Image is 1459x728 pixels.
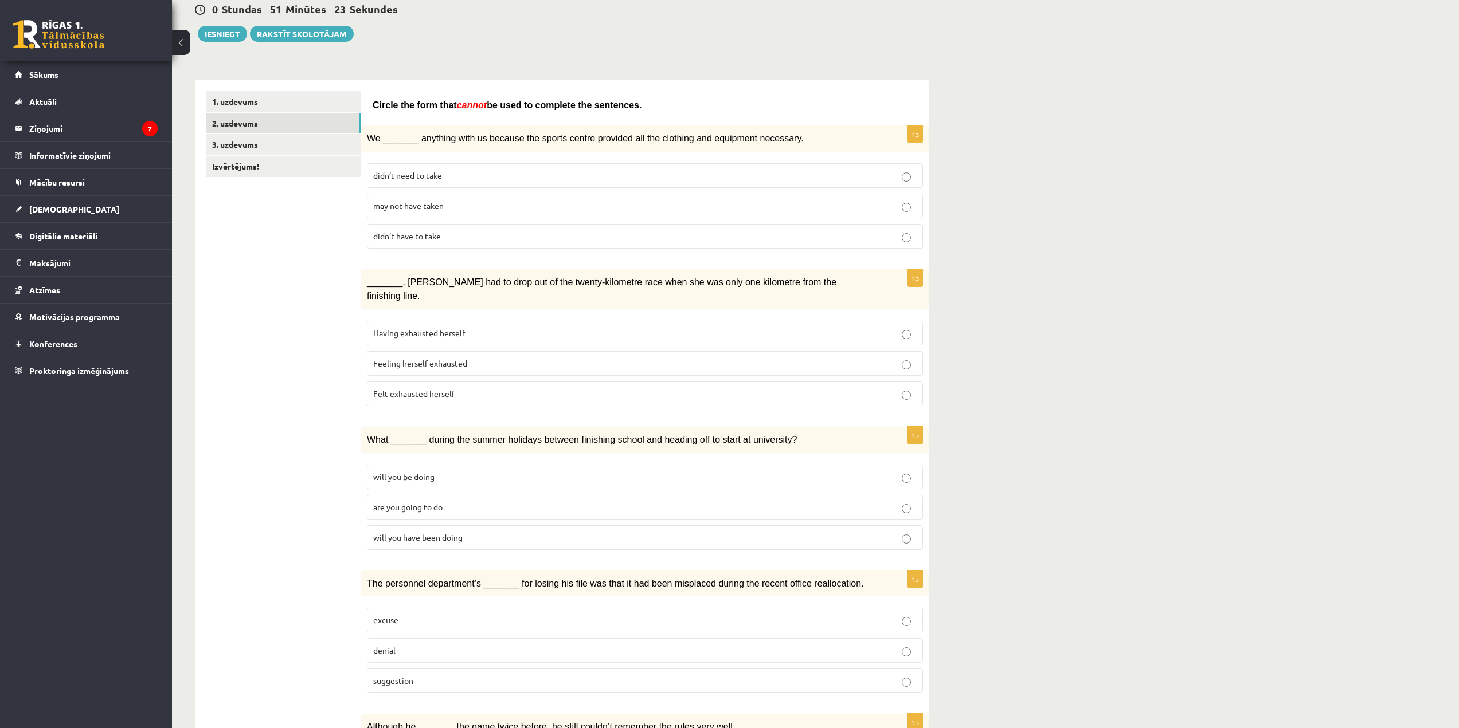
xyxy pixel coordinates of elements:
input: excuse [902,617,911,626]
p: 1p [907,570,923,588]
span: Digitālie materiāli [29,231,97,241]
span: _______, [PERSON_NAME] had to drop out of the twenty-kilometre race when she was only one kilomet... [367,277,836,301]
span: didn’t have to take [373,231,441,241]
a: Rīgas 1. Tālmācības vidusskola [13,20,104,49]
p: 1p [907,269,923,287]
span: will you have been doing [373,532,463,542]
span: be used to complete the sentences. [487,100,642,110]
span: 23 [334,2,346,15]
span: Konferences [29,339,77,349]
span: may not have taken [373,200,444,211]
span: Motivācijas programma [29,312,120,322]
span: excuse [373,615,398,625]
a: 2. uzdevums [206,113,361,134]
span: Sekundes [350,2,398,15]
a: Digitālie materiāli [15,223,158,249]
a: Proktoringa izmēģinājums [15,357,158,384]
span: What _______ during the summer holidays between finishing school and heading off to start at univ... [367,435,797,444]
a: Rakstīt skolotājam [250,26,354,42]
p: 1p [907,125,923,143]
a: 1. uzdevums [206,91,361,112]
legend: Ziņojumi [29,115,158,141]
a: 3. uzdevums [206,134,361,155]
span: Proktoringa izmēģinājums [29,365,129,376]
a: Maksājumi [15,250,158,276]
a: Izvērtējums! [206,156,361,177]
a: [DEMOGRAPHIC_DATA] [15,196,158,222]
a: Informatīvie ziņojumi [15,142,158,168]
a: Mācību resursi [15,169,158,195]
input: Feeling herself exhausted [902,360,911,369]
a: Sākums [15,61,158,88]
p: 1p [907,426,923,444]
input: suggestion [902,678,911,687]
span: Sākums [29,69,58,80]
a: Motivācijas programma [15,304,158,330]
input: denial [902,647,911,656]
a: Ziņojumi7 [15,115,158,141]
span: [DEMOGRAPHIC_DATA] [29,204,119,214]
span: Aktuāli [29,96,57,107]
span: Atzīmes [29,285,60,295]
span: Feeling herself exhausted [373,358,467,368]
input: Having exhausted herself [902,330,911,339]
span: didn’t need to take [373,170,442,180]
span: Circle the form that [373,100,457,110]
span: 51 [270,2,281,15]
a: Aktuāli [15,88,158,115]
input: Felt exhausted herself [902,391,911,400]
input: didn’t need to take [902,172,911,182]
span: suggestion [373,675,413,686]
input: are you going to do [902,504,911,513]
span: will you be doing [373,471,435,482]
span: denial [373,645,396,655]
span: 0 [212,2,218,15]
span: The personnel department’s _______ for losing his file was that it had been misplaced during the ... [367,579,864,588]
span: Felt exhausted herself [373,388,455,399]
span: Minūtes [285,2,326,15]
i: 7 [142,121,158,136]
input: will you be doing [902,474,911,483]
span: Mācību resursi [29,177,85,187]
button: Iesniegt [198,26,247,42]
legend: Informatīvie ziņojumi [29,142,158,168]
a: Atzīmes [15,277,158,303]
span: are you going to do [373,502,443,512]
span: Having exhausted herself [373,328,465,338]
a: Konferences [15,330,158,357]
input: will you have been doing [902,534,911,544]
legend: Maksājumi [29,250,158,276]
span: cannot [457,100,487,110]
input: didn’t have to take [902,233,911,242]
input: may not have taken [902,203,911,212]
span: We _______ anything with us because the sports centre provided all the clothing and equipment nec... [367,133,804,143]
span: Stundas [222,2,262,15]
